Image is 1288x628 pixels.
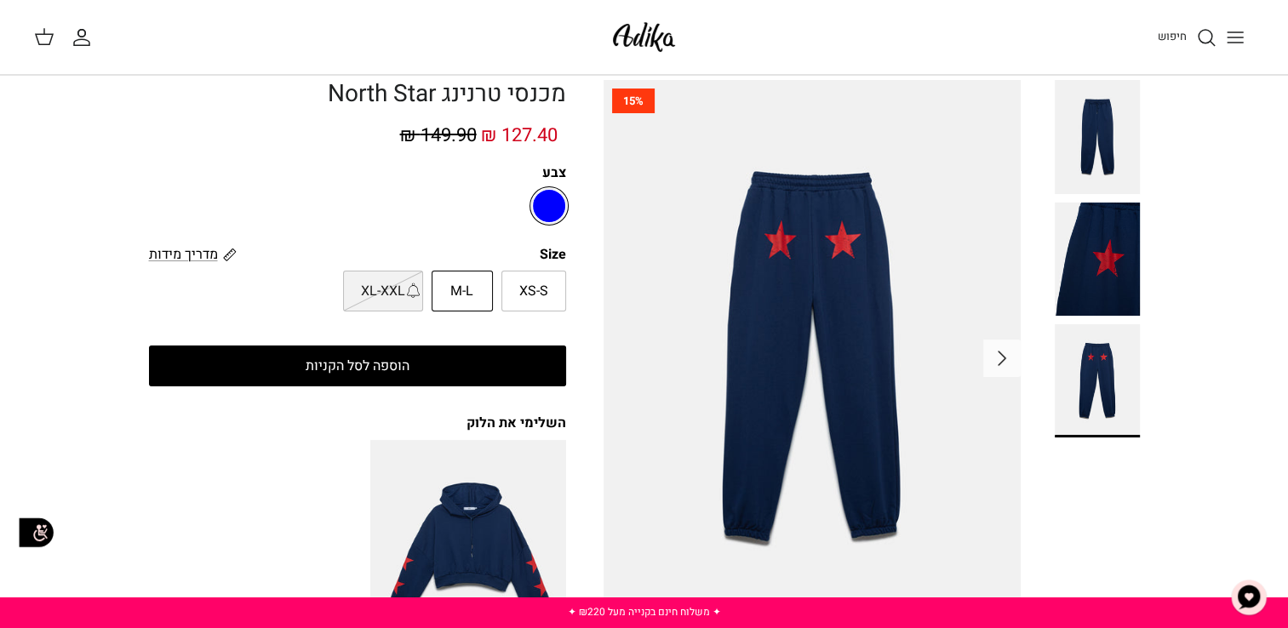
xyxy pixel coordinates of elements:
span: XS-S [519,281,548,303]
span: 149.90 ₪ [400,122,477,149]
a: ✦ משלוח חינם בקנייה מעל ₪220 ✦ [568,604,721,619]
a: חיפוש [1158,27,1216,48]
legend: Size [540,245,566,264]
span: M-L [450,281,473,303]
a: מדריך מידות [149,244,237,264]
button: Toggle menu [1216,19,1254,56]
span: 127.40 ₪ [481,122,558,149]
span: XL-XXL [361,281,405,303]
span: מדריך מידות [149,244,218,265]
div: השלימי את הלוק [149,414,566,432]
img: accessibility_icon02.svg [13,510,60,557]
span: חיפוש [1158,28,1187,44]
label: צבע [149,163,566,182]
h1: מכנסי טרנינג North Star [149,80,566,109]
button: Previous [983,340,1021,377]
img: Adika IL [608,17,680,57]
button: הוספה לסל הקניות [149,345,566,386]
button: צ'אט [1223,572,1274,623]
a: החשבון שלי [72,27,99,48]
